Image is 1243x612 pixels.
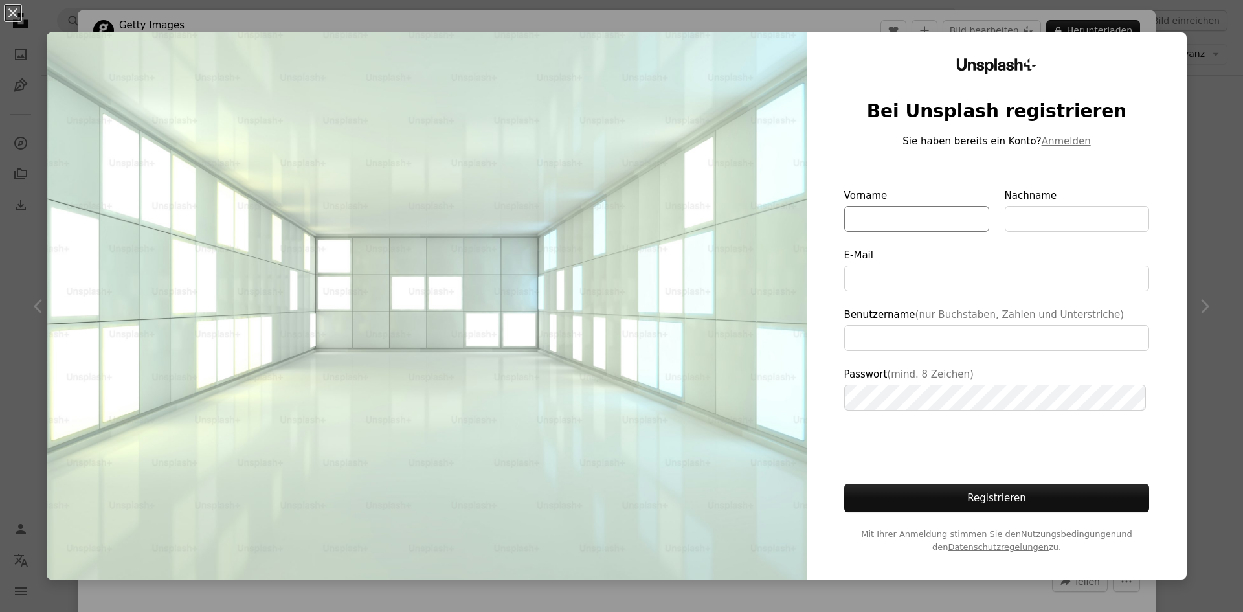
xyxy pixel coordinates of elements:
button: Anmelden [1042,133,1091,149]
input: Nachname [1005,206,1150,232]
button: Registrieren [844,484,1150,512]
span: (nur Buchstaben, Zahlen und Unterstriche) [915,309,1125,321]
h1: Bei Unsplash registrieren [844,100,1150,123]
input: Benutzername(nur Buchstaben, Zahlen und Unterstriche) [844,325,1150,351]
input: E-Mail [844,266,1150,291]
a: Datenschutzregelungen [948,542,1049,552]
label: Nachname [1005,188,1150,232]
input: Vorname [844,206,989,232]
label: E-Mail [844,247,1150,291]
span: (mind. 8 Zeichen) [887,368,974,380]
label: Passwort [844,367,1150,411]
label: Benutzername [844,307,1150,351]
input: Passwort(mind. 8 Zeichen) [844,385,1147,411]
a: Nutzungsbedingungen [1021,529,1116,539]
span: Mit Ihrer Anmeldung stimmen Sie den und den zu. [844,528,1150,554]
label: Vorname [844,188,989,232]
p: Sie haben bereits ein Konto? [844,133,1150,149]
